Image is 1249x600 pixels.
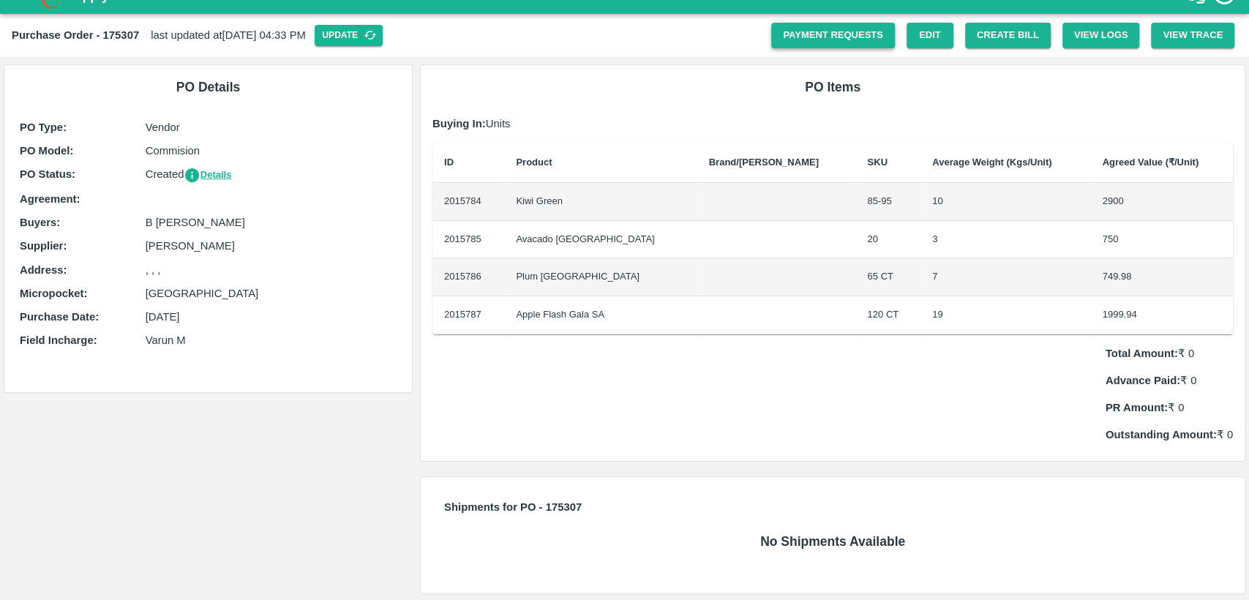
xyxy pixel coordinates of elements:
td: 1999.94 [1090,296,1233,334]
p: [GEOGRAPHIC_DATA] [146,285,397,301]
b: PO Type : [20,121,67,133]
b: Address : [20,264,67,276]
p: ₹ 0 [1106,345,1233,361]
b: Buyers : [20,217,60,228]
p: ₹ 0 [1106,427,1233,443]
td: Apple Flash Gala SA [504,296,697,334]
b: Average Weight (Kgs/Unit) [932,157,1051,168]
b: ID [444,157,454,168]
p: , , , [146,262,397,278]
td: 3 [920,221,1090,259]
b: Outstanding Amount: [1106,429,1217,440]
p: Units [432,116,1233,132]
button: Details [184,167,231,184]
td: 10 [920,183,1090,221]
h6: No Shipments Available [438,531,1227,552]
td: 2015786 [432,258,504,296]
td: 2900 [1090,183,1233,221]
button: View Logs [1062,23,1140,48]
b: Agreement: [20,193,80,205]
b: Agreed Value (₹/Unit) [1102,157,1199,168]
td: 2015785 [432,221,504,259]
p: Varun M [146,332,397,348]
b: Buying In: [432,118,486,130]
td: Avacado [GEOGRAPHIC_DATA] [504,221,697,259]
b: Purchase Date : [20,311,99,323]
td: 2015784 [432,183,504,221]
p: Created [146,166,397,183]
td: 750 [1090,221,1233,259]
b: PO Status : [20,168,75,180]
b: Micropocket : [20,288,87,299]
td: Kiwi Green [504,183,697,221]
b: SKU [867,157,887,168]
p: Vendor [146,119,397,135]
b: Brand/[PERSON_NAME] [709,157,819,168]
b: Supplier : [20,240,67,252]
b: Shipments for PO - 175307 [444,501,582,513]
button: Update [315,25,383,46]
td: 85-95 [855,183,920,221]
p: ₹ 0 [1106,400,1233,416]
p: Commision [146,143,397,159]
b: PO Model : [20,145,73,157]
a: Payment Requests [771,23,895,48]
b: Purchase Order - 175307 [12,29,139,41]
h6: PO Details [16,77,400,97]
b: PR Amount: [1106,402,1168,413]
p: B [PERSON_NAME] [146,214,397,230]
b: Field Incharge : [20,334,97,346]
b: Product [516,157,552,168]
b: Advance Paid: [1106,375,1180,386]
td: 65 CT [855,258,920,296]
td: Plum [GEOGRAPHIC_DATA] [504,258,697,296]
td: 19 [920,296,1090,334]
p: [DATE] [146,309,397,325]
div: last updated at [DATE] 04:33 PM [12,25,771,46]
p: ₹ 0 [1106,372,1233,389]
b: Total Amount: [1106,348,1178,359]
button: Create Bill [965,23,1051,48]
button: View Trace [1151,23,1234,48]
td: 749.98 [1090,258,1233,296]
td: 120 CT [855,296,920,334]
p: [PERSON_NAME] [146,238,397,254]
td: 2015787 [432,296,504,334]
a: Edit [907,23,953,48]
td: 20 [855,221,920,259]
h6: PO Items [432,77,1233,97]
td: 7 [920,258,1090,296]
